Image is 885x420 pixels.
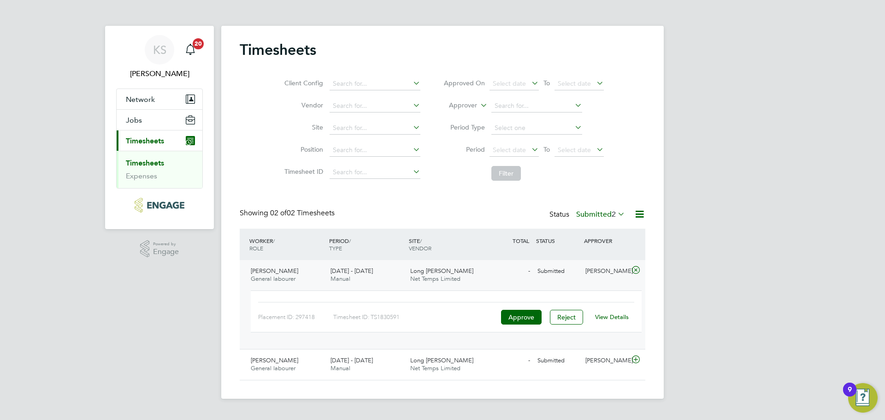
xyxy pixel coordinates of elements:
span: [PERSON_NAME] [251,356,298,364]
label: Site [282,123,323,131]
button: Timesheets [117,130,202,151]
span: Engage [153,248,179,256]
span: Select date [558,146,591,154]
img: bandk-logo-retina.png [135,198,184,213]
div: PERIOD [327,232,407,256]
span: [PERSON_NAME] [251,267,298,275]
span: ROLE [249,244,263,252]
button: Reject [550,310,583,325]
label: Position [282,145,323,154]
span: Powered by [153,240,179,248]
div: [PERSON_NAME] [582,353,630,368]
nav: Main navigation [105,26,214,229]
span: Network [126,95,155,104]
label: Approved On [443,79,485,87]
div: Submitted [534,353,582,368]
h2: Timesheets [240,41,316,59]
span: [DATE] - [DATE] [330,267,373,275]
a: Expenses [126,172,157,180]
div: Submitted [534,264,582,279]
div: - [486,264,534,279]
div: - [486,353,534,368]
button: Approve [501,310,542,325]
span: Timesheets [126,136,164,145]
span: 02 Timesheets [270,208,335,218]
span: / [349,237,351,244]
button: Open Resource Center, 9 new notifications [848,383,878,413]
input: Search for... [330,100,420,112]
input: Search for... [491,100,582,112]
span: Net Temps Limited [410,364,460,372]
span: Net Temps Limited [410,275,460,283]
div: WORKER [247,232,327,256]
span: 2 [612,210,616,219]
span: KS [153,44,166,56]
span: / [273,237,275,244]
div: SITE [407,232,486,256]
span: To [541,143,553,155]
span: TYPE [329,244,342,252]
div: Showing [240,208,336,218]
span: Select date [493,146,526,154]
span: 20 [193,38,204,49]
span: Long [PERSON_NAME] [410,267,473,275]
div: Status [549,208,627,221]
label: Client Config [282,79,323,87]
label: Timesheet ID [282,167,323,176]
a: KS[PERSON_NAME] [116,35,203,79]
span: / [420,237,422,244]
input: Search for... [330,144,420,157]
label: Period [443,145,485,154]
div: Timesheet ID: TS1830591 [333,310,499,325]
label: Approver [436,101,477,110]
input: Select one [491,122,582,135]
span: Long [PERSON_NAME] [410,356,473,364]
span: Select date [558,79,591,88]
span: VENDOR [409,244,431,252]
button: Filter [491,166,521,181]
a: 20 [181,35,200,65]
input: Search for... [330,166,420,179]
span: General labourer [251,275,295,283]
div: [PERSON_NAME] [582,264,630,279]
span: Manual [330,275,350,283]
span: [DATE] - [DATE] [330,356,373,364]
span: Manual [330,364,350,372]
input: Search for... [330,77,420,90]
div: STATUS [534,232,582,249]
a: Timesheets [126,159,164,167]
div: Placement ID: 297418 [258,310,333,325]
label: Vendor [282,101,323,109]
span: General labourer [251,364,295,372]
input: Search for... [330,122,420,135]
label: Period Type [443,123,485,131]
span: Jobs [126,116,142,124]
div: APPROVER [582,232,630,249]
span: Select date [493,79,526,88]
label: Submitted [576,210,625,219]
a: Go to home page [116,198,203,213]
div: 9 [848,390,852,402]
div: Timesheets [117,151,202,188]
span: To [541,77,553,89]
span: TOTAL [513,237,529,244]
a: View Details [595,313,629,321]
span: Kevin Smith [116,68,203,79]
a: Powered byEngage [140,240,179,258]
span: 02 of [270,208,287,218]
button: Network [117,89,202,109]
button: Jobs [117,110,202,130]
